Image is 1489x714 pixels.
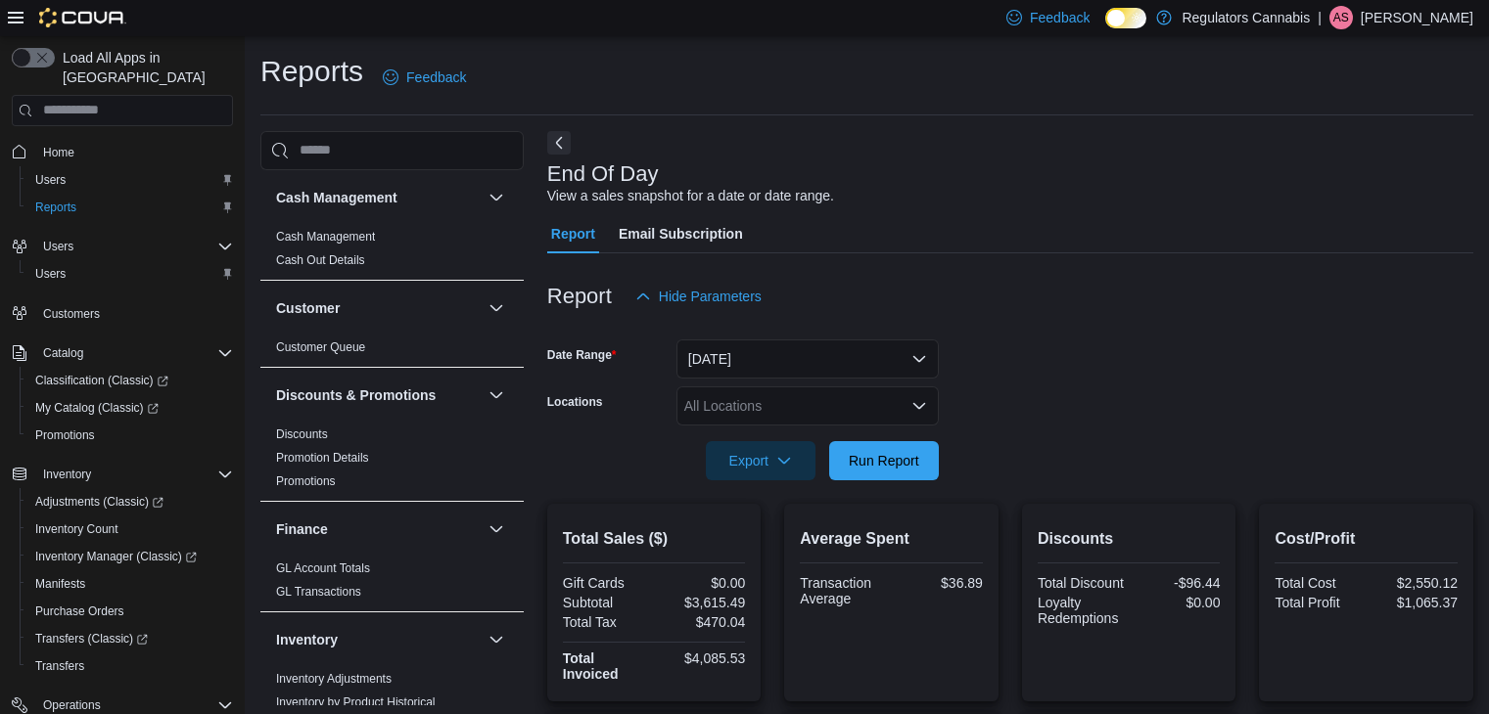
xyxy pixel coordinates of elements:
[1318,6,1322,29] p: |
[1333,6,1349,29] span: AS
[276,473,336,489] span: Promotions
[20,652,241,680] button: Transfers
[27,545,233,568] span: Inventory Manager (Classic)
[276,630,481,649] button: Inventory
[1275,527,1458,551] h2: Cost/Profit
[485,517,508,541] button: Finance
[35,172,66,188] span: Users
[276,451,369,465] a: Promotion Details
[547,131,571,155] button: Next
[35,235,233,258] span: Users
[658,650,745,666] div: $4,085.53
[800,527,983,551] h2: Average Spent
[43,145,74,160] span: Home
[276,561,370,575] a: GL Account Totals
[43,467,91,482] span: Inventory
[35,140,233,164] span: Home
[35,549,197,564] span: Inventory Manager (Classic)
[27,424,103,447] a: Promotions
[27,396,233,420] span: My Catalog (Classic)
[27,627,233,650] span: Transfers (Classic)
[27,572,93,596] a: Manifests
[547,394,603,410] label: Locations
[27,654,233,678] span: Transfers
[276,427,328,441] a: Discounts
[276,385,436,405] h3: Discounts & Promotions
[35,141,82,164] a: Home
[276,339,365,355] span: Customer Queue
[4,339,241,367] button: Catalog
[27,490,233,513] span: Adjustments (Classic)
[27,600,233,623] span: Purchase Orders
[27,262,233,286] span: Users
[35,427,95,443] span: Promotions
[628,277,769,316] button: Hide Parameters
[659,287,762,306] span: Hide Parameters
[20,488,241,515] a: Adjustments (Classic)
[27,627,156,650] a: Transfers (Classic)
[20,260,241,288] button: Users
[35,200,76,215] span: Reports
[276,450,369,466] span: Promotion Details
[35,301,233,326] span: Customers
[547,186,834,206] div: View a sales snapshot for a date or date range.
[27,572,233,596] span: Manifests
[4,461,241,488] button: Inventory
[35,494,163,510] span: Adjustments (Classic)
[485,628,508,651] button: Inventory
[276,188,397,207] h3: Cash Management
[35,266,66,282] span: Users
[20,367,241,394] a: Classification (Classic)
[35,341,91,365] button: Catalog
[39,8,126,27] img: Cova
[1371,575,1458,591] div: $2,550.12
[35,302,108,326] a: Customers
[20,166,241,194] button: Users
[4,299,241,328] button: Customers
[485,296,508,320] button: Customer
[849,451,919,470] span: Run Report
[20,570,241,598] button: Manifests
[27,654,92,678] a: Transfers
[1038,575,1125,591] div: Total Discount
[276,474,336,488] a: Promotions
[27,396,166,420] a: My Catalog (Classic)
[20,394,241,422] a: My Catalog (Classic)
[55,48,233,87] span: Load All Apps in [GEOGRAPHIC_DATA]
[43,306,100,322] span: Customers
[35,576,85,592] span: Manifests
[27,369,233,392] span: Classification (Classic)
[658,575,745,591] div: $0.00
[551,214,595,253] span: Report
[276,188,481,207] button: Cash Management
[20,422,241,449] button: Promotions
[35,463,233,486] span: Inventory
[1030,8,1090,27] span: Feedback
[276,385,481,405] button: Discounts & Promotions
[547,162,659,186] h3: End Of Day
[35,463,99,486] button: Inventory
[276,340,365,354] a: Customer Queue
[276,585,361,599] a: GL Transactions
[375,58,474,97] a: Feedback
[35,603,124,619] span: Purchase Orders
[1275,575,1362,591] div: Total Cost
[260,557,524,611] div: Finance
[27,262,73,286] a: Users
[676,339,939,379] button: [DATE]
[800,575,887,606] div: Transaction Average
[27,545,205,568] a: Inventory Manager (Classic)
[276,253,365,267] a: Cash Out Details
[260,335,524,367] div: Customer
[27,196,233,219] span: Reports
[43,345,83,361] span: Catalog
[276,230,375,244] a: Cash Management
[260,225,524,280] div: Cash Management
[658,595,745,610] div: $3,615.49
[27,369,176,392] a: Classification (Classic)
[706,441,815,480] button: Export
[276,298,481,318] button: Customer
[43,239,73,254] span: Users
[260,423,524,501] div: Discounts & Promotions
[1105,8,1146,28] input: Dark Mode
